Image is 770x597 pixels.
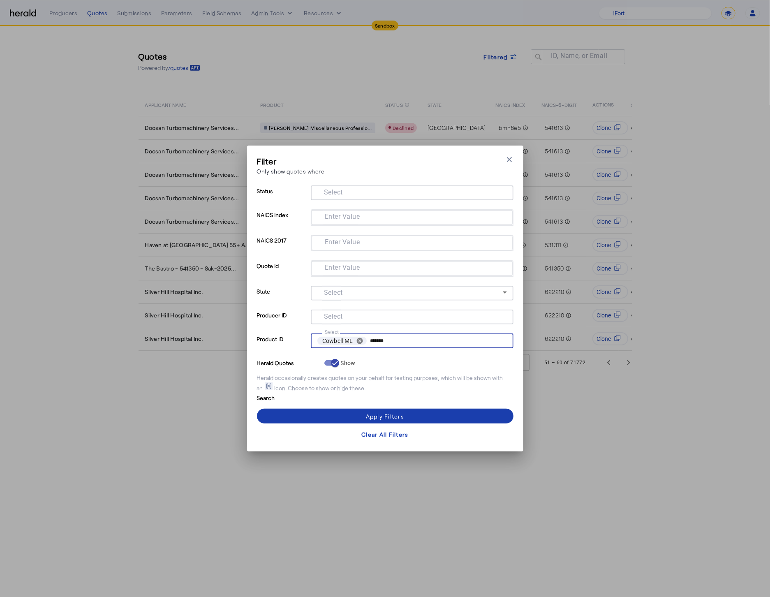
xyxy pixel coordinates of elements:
mat-label: Select [325,329,339,335]
mat-chip-grid: Selection [318,263,506,273]
div: Apply Filters [366,412,404,421]
div: Herald occasionally creates quotes on your behalf for testing purposes, which will be shown with ... [257,374,513,392]
mat-chip-grid: Selection [317,311,507,321]
p: NAICS Index [257,209,308,235]
p: NAICS 2017 [257,235,308,260]
mat-label: Select [324,189,343,197]
p: State [257,286,308,310]
mat-label: Enter Value [325,264,360,272]
mat-chip-grid: Selection [318,237,506,247]
span: Cowbell ML [322,337,353,345]
mat-label: Select [324,289,343,297]
button: Apply Filters [257,409,513,423]
button: Clear All Filters [257,427,513,442]
p: Only show quotes where [257,167,325,176]
p: Quote Id [257,260,308,286]
h3: Filter [257,155,325,167]
mat-chip-grid: Selection [317,335,507,347]
p: Search [257,392,321,402]
mat-label: Enter Value [325,238,360,246]
div: Clear All Filters [361,430,408,439]
p: Producer ID [257,310,308,333]
mat-label: Select [324,313,343,321]
p: Product ID [257,333,308,357]
p: Status [257,185,308,209]
p: Herald Quotes [257,357,321,367]
label: Show [339,359,356,367]
mat-label: Enter Value [325,213,360,221]
mat-chip-grid: Selection [318,212,506,222]
mat-chip-grid: Selection [317,187,507,197]
button: remove Cowbell ML [353,337,367,345]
